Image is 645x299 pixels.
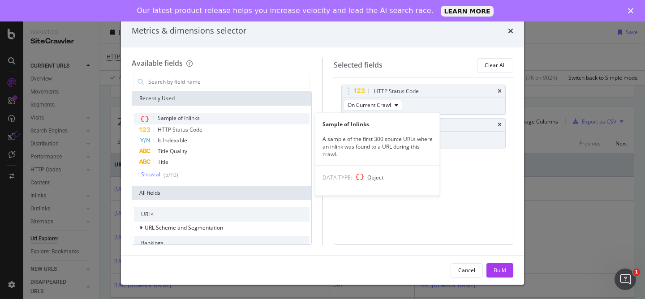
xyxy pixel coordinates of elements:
div: Available fields [132,58,183,68]
a: LEARN MORE [441,6,494,17]
button: On Current Crawl [344,100,402,111]
div: HTTP Status Code [374,87,419,96]
span: DATA TYPE: [322,173,352,181]
button: Build [486,263,513,278]
span: URL Scheme and Segmentation [145,224,223,231]
div: Metrics & dimensions selector [132,25,246,37]
div: HTTP Status CodetimesOn Current Crawl [341,85,506,115]
div: Clear All [485,61,506,69]
div: URLs [134,207,310,222]
div: times [508,25,513,37]
div: modal [121,14,524,285]
div: Our latest product release helps you increase velocity and lead the AI search race. [137,6,434,15]
div: Close [628,8,637,13]
button: Clear All [477,58,513,73]
div: Rankings [134,236,310,250]
div: ( 5 / 10 ) [162,171,178,179]
input: Search by field name [147,75,310,89]
span: Sample of Inlinks [158,114,200,122]
div: times [498,89,502,94]
span: Title [158,158,168,166]
div: A sample of the first 300 source URLs where an inlink was found to a URL during this crawl. [315,135,440,158]
span: Is Indexable [158,137,187,144]
div: Sample of Inlinks [315,120,440,128]
div: All fields [132,186,311,200]
button: Cancel [451,263,483,278]
div: Cancel [458,266,475,274]
span: HTTP Status Code [158,126,202,133]
span: On Current Crawl [348,101,391,109]
iframe: Intercom live chat [615,269,636,290]
div: Recently Used [132,91,311,106]
div: times [498,122,502,128]
span: Object [367,173,383,181]
div: Build [494,266,506,274]
div: Selected fields [334,60,383,70]
span: 1 [633,269,640,276]
div: Show all [141,171,162,178]
span: Title Quality [158,147,187,155]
